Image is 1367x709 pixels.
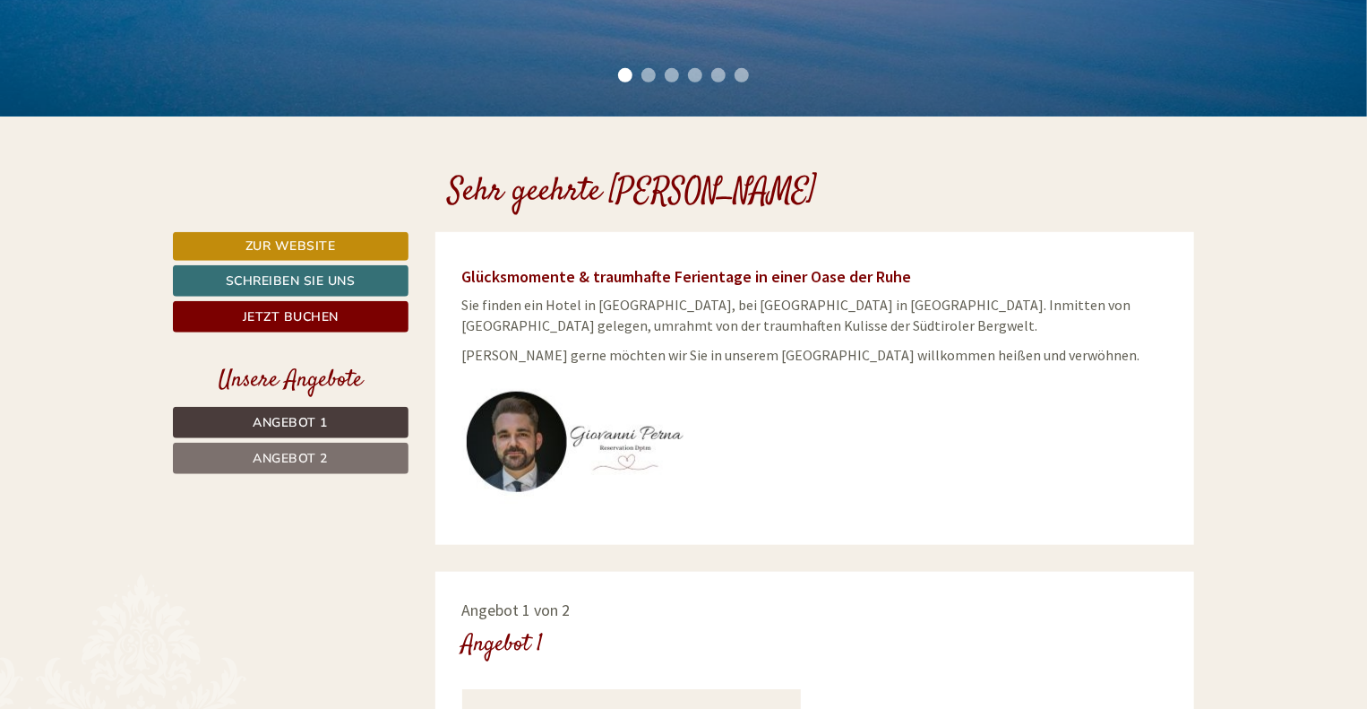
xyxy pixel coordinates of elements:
[462,345,1168,366] p: [PERSON_NAME] gerne möchten wir Sie in unserem [GEOGRAPHIC_DATA] willkommen heißen und verwöhnen.
[13,48,285,103] div: Guten Tag, wie können wir Ihnen helfen?
[462,628,544,661] div: Angebot 1
[449,175,817,211] h1: Sehr geehrte [PERSON_NAME]
[254,450,329,467] span: Angebot 2
[173,364,408,397] div: Unsere Angebote
[27,87,276,99] small: 11:32
[462,600,571,620] span: Angebot 1 von 2
[462,266,912,287] span: Glücksmomente & traumhafte Ferientage in einer Oase der Ruhe
[173,232,408,261] a: Zur Website
[173,265,408,297] a: Schreiben Sie uns
[306,13,400,44] div: Mittwoch
[254,414,329,431] span: Angebot 1
[462,375,686,509] img: user-135.jpg
[598,472,706,504] button: Senden
[27,52,276,66] div: [GEOGRAPHIC_DATA]
[173,301,408,333] a: Jetzt buchen
[462,296,1131,334] span: Sie finden ein Hotel in [GEOGRAPHIC_DATA], bei [GEOGRAPHIC_DATA] in [GEOGRAPHIC_DATA]. Inmitten v...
